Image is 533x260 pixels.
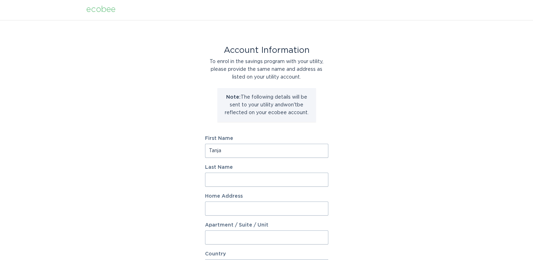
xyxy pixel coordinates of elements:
[226,95,241,100] strong: Note:
[205,47,328,54] div: Account Information
[205,58,328,81] div: To enrol in the savings program with your utility, please provide the same name and address as li...
[205,136,328,141] label: First Name
[205,252,226,256] label: Country
[205,194,328,199] label: Home Address
[205,223,328,228] label: Apartment / Suite / Unit
[223,93,311,117] p: The following details will be sent to your utility and won't be reflected on your ecobee account.
[86,6,116,13] div: ecobee
[205,165,328,170] label: Last Name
